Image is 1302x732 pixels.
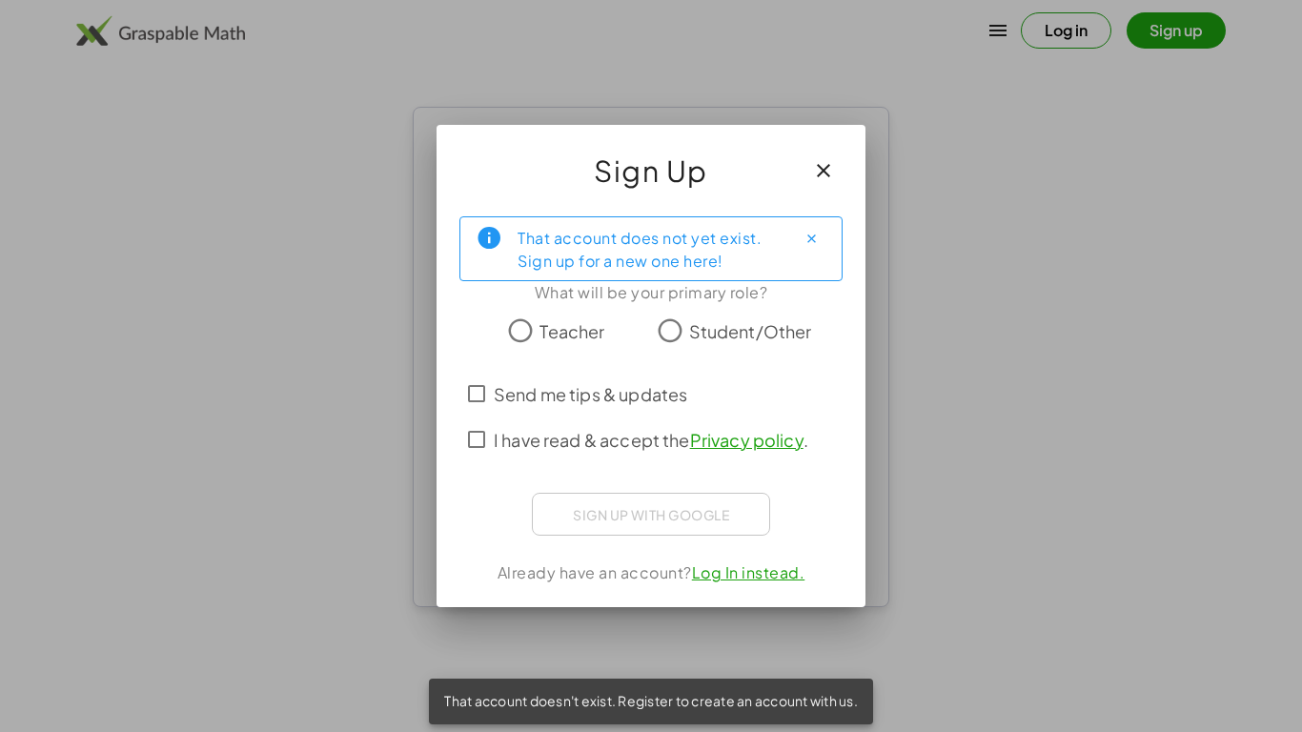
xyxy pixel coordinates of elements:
div: That account doesn't exist. Register to create an account with us. [429,679,873,724]
span: I have read & accept the . [494,427,808,453]
button: Close [796,223,826,254]
span: Send me tips & updates [494,381,687,407]
span: Sign Up [594,148,708,193]
div: What will be your primary role? [459,281,843,304]
div: That account does not yet exist. Sign up for a new one here! [518,225,781,273]
a: Log In instead. [692,562,805,582]
a: Privacy policy [690,429,804,451]
span: Teacher [539,318,604,344]
div: Already have an account? [459,561,843,584]
span: Student/Other [689,318,812,344]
